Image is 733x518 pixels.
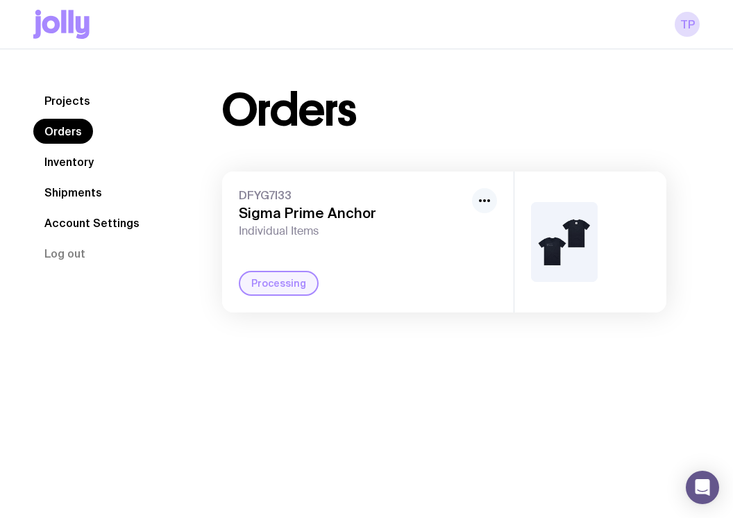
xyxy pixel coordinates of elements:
a: Projects [33,88,101,113]
a: Inventory [33,149,105,174]
span: Individual Items [239,224,466,238]
h1: Orders [222,88,356,133]
a: Shipments [33,180,113,205]
span: DFYG7I33 [239,188,466,202]
h3: Sigma Prime Anchor [239,205,466,222]
a: TP [675,12,700,37]
a: Account Settings [33,210,151,235]
div: Processing [239,271,319,296]
button: Log out [33,241,96,266]
a: Orders [33,119,93,144]
div: Open Intercom Messenger [686,471,719,504]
